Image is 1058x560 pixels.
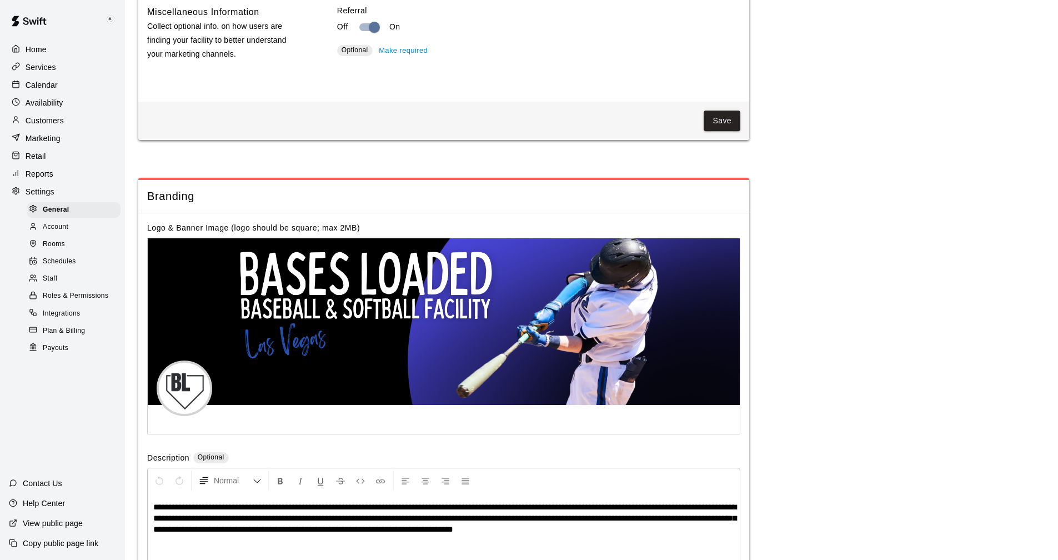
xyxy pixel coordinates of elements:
button: Insert Link [371,471,390,491]
span: Branding [147,189,740,204]
span: Account [43,222,68,233]
span: Optional [198,453,224,461]
p: Reports [26,168,53,179]
label: Logo & Banner Image (logo should be square; max 2MB) [147,223,360,232]
span: Plan & Billing [43,326,85,337]
span: Integrations [43,308,81,319]
a: Calendar [9,77,116,93]
a: Settings [9,183,116,200]
span: Payouts [43,343,68,354]
a: Roles & Permissions [27,288,125,305]
div: Integrations [27,306,121,322]
button: Center Align [416,471,435,491]
a: Availability [9,94,116,111]
button: Format Underline [311,471,330,491]
p: Marketing [26,133,61,144]
button: Formatting Options [194,471,266,491]
div: General [27,202,121,218]
a: Home [9,41,116,58]
a: Account [27,218,125,236]
a: Plan & Billing [27,322,125,339]
button: Right Align [436,471,455,491]
div: Roles & Permissions [27,288,121,304]
a: Rooms [27,236,125,253]
button: Justify Align [456,471,475,491]
p: Customers [26,115,64,126]
p: Contact Us [23,478,62,489]
a: Integrations [27,305,125,322]
p: Retail [26,151,46,162]
p: Copy public page link [23,538,98,549]
button: Format Bold [271,471,290,491]
p: On [389,21,400,33]
label: Description [147,452,189,465]
p: Services [26,62,56,73]
span: Roles & Permissions [43,291,108,302]
label: Referral [337,5,740,16]
p: View public page [23,518,83,529]
span: Optional [342,46,368,54]
p: Collect optional info. on how users are finding your facility to better understand your marketing... [147,19,302,62]
span: Staff [43,273,57,284]
button: Save [704,111,740,131]
a: Payouts [27,339,125,357]
a: Schedules [27,253,125,271]
span: Normal [214,475,253,486]
div: Schedules [27,254,121,269]
div: Account [27,219,121,235]
p: Settings [26,186,54,197]
div: Plan & Billing [27,323,121,339]
div: Payouts [27,341,121,356]
button: Left Align [396,471,415,491]
p: Home [26,44,47,55]
button: Insert Code [351,471,370,491]
p: Help Center [23,498,65,509]
div: Staff [27,271,121,287]
div: Rooms [27,237,121,252]
span: Rooms [43,239,65,250]
a: Marketing [9,130,116,147]
h6: Miscellaneous Information [147,5,259,19]
a: Reports [9,166,116,182]
p: Off [337,21,348,33]
a: Customers [9,112,116,129]
button: Format Italics [291,471,310,491]
div: Keith Brooks [102,9,125,31]
img: Keith Brooks [104,13,117,27]
span: General [43,204,69,216]
button: Undo [150,471,169,491]
a: Staff [27,271,125,288]
button: Redo [170,471,189,491]
p: Calendar [26,79,58,91]
button: Format Strikethrough [331,471,350,491]
a: General [27,201,125,218]
p: Availability [26,97,63,108]
span: Schedules [43,256,76,267]
button: Make required [376,42,430,59]
a: Services [9,59,116,76]
a: Retail [9,148,116,164]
